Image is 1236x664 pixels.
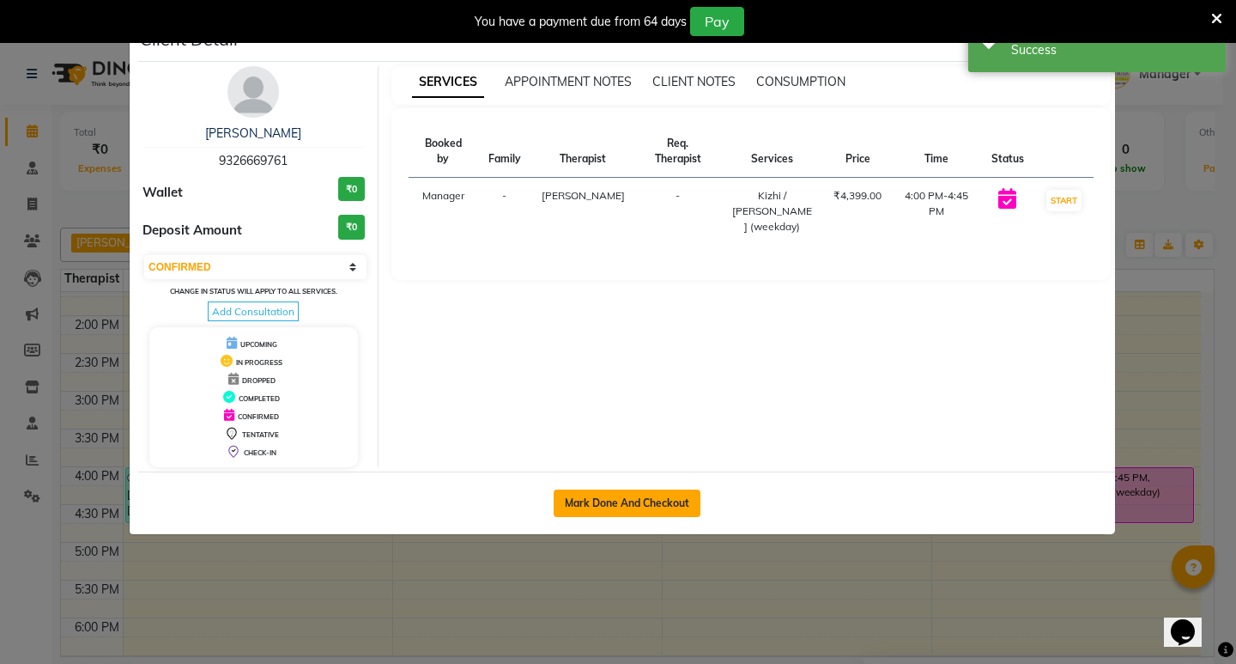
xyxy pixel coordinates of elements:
[1046,190,1081,211] button: START
[635,125,721,178] th: Req. Therapist
[478,125,531,178] th: Family
[475,13,687,31] div: You have a payment due from 64 days
[239,394,280,403] span: COMPLETED
[409,125,478,178] th: Booked by
[409,178,478,246] td: Manager
[892,178,981,246] td: 4:00 PM-4:45 PM
[227,66,279,118] img: avatar
[1011,41,1213,59] div: Success
[478,178,531,246] td: -
[542,189,625,202] span: [PERSON_NAME]
[554,490,700,517] button: Mark Done And Checkout
[338,177,365,202] h3: ₹0
[1164,595,1219,647] iframe: chat widget
[219,153,288,168] span: 9326669761
[635,178,721,246] td: -
[242,376,276,385] span: DROPPED
[205,125,301,141] a: [PERSON_NAME]
[170,287,337,295] small: Change in status will apply to all services.
[242,430,279,439] span: TENTATIVE
[756,74,845,89] span: CONSUMPTION
[981,125,1034,178] th: Status
[652,74,736,89] span: CLIENT NOTES
[823,125,892,178] th: Price
[892,125,981,178] th: Time
[142,183,183,203] span: Wallet
[531,125,635,178] th: Therapist
[720,125,823,178] th: Services
[690,7,744,36] button: Pay
[338,215,365,240] h3: ₹0
[208,302,299,321] span: Add Consultation
[238,412,279,421] span: CONFIRMED
[412,67,484,98] span: SERVICES
[833,188,882,204] div: ₹4,399.00
[244,448,276,457] span: CHECK-IN
[236,358,282,367] span: IN PROGRESS
[240,340,277,349] span: UPCOMING
[142,221,242,241] span: Deposit Amount
[730,188,813,235] div: Kizhi / [PERSON_NAME] (weekday)
[505,74,632,89] span: APPOINTMENT NOTES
